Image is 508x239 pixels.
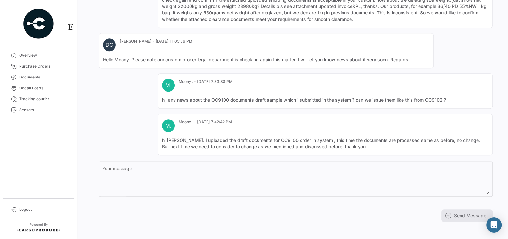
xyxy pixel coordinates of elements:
[5,50,72,61] a: Overview
[5,72,72,83] a: Documents
[19,63,69,69] span: Purchase Orders
[162,119,175,132] div: M.
[19,96,69,102] span: Tracking courier
[5,94,72,104] a: Tracking courier
[179,79,233,85] mat-card-subtitle: Moony . - [DATE] 7:33:38 PM
[22,8,55,40] img: powered-by.png
[19,74,69,80] span: Documents
[162,79,175,92] div: M.
[162,137,488,150] mat-card-content: hi [PERSON_NAME]. I uploaded the draft documents for OC9100 order in system , this time the docum...
[486,217,502,233] div: Abrir Intercom Messenger
[19,107,69,113] span: Sensors
[162,97,488,103] mat-card-content: hi, any news about the OC9100 documents draft sample which i submitted in the system ? can we iss...
[5,104,72,115] a: Sensors
[19,85,69,91] span: Ocean Loads
[103,56,429,63] mat-card-content: Hello Moony. Please note our custom broker legal department is checking again this matter. I will...
[5,61,72,72] a: Purchase Orders
[179,119,232,125] mat-card-subtitle: Moony . - [DATE] 7:42:42 PM
[19,53,69,58] span: Overview
[103,38,116,51] div: DC
[5,83,72,94] a: Ocean Loads
[19,207,69,212] span: Logout
[120,38,192,44] mat-card-subtitle: [PERSON_NAME] - [DATE] 11:05:36 PM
